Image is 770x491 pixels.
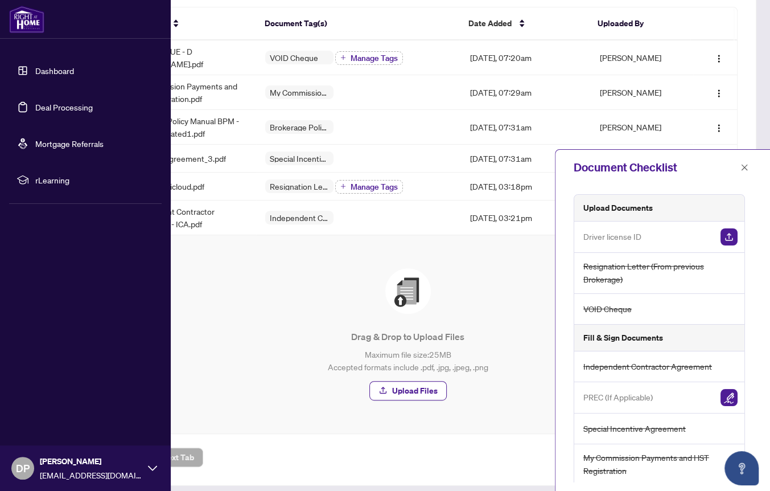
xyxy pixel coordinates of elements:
[714,124,723,133] img: Logo
[459,7,588,40] th: Date Added
[129,80,247,105] span: My Commission Payments and HST Registration.pdf
[468,17,512,30] span: Date Added
[9,6,44,33] img: logo
[583,302,632,316] span: VOID Cheque
[710,48,728,67] button: Logo
[591,145,693,173] td: [PERSON_NAME]
[335,51,403,65] button: Manage Tags
[591,110,693,145] td: [PERSON_NAME]
[583,202,653,214] h5: Upload Documents
[35,66,74,76] a: Dashboard
[256,7,460,40] th: Document Tag(s)
[265,182,333,190] span: Resignation Letter (From previous Brokerage)
[461,201,591,235] td: [DATE], 03:21pm
[129,205,247,230] span: Independent Contractor Agreement - ICA.pdf
[710,118,728,136] button: Logo
[340,183,346,189] span: plus
[583,422,686,435] span: Special Incentive Agreement
[461,40,591,75] td: [DATE], 07:20am
[35,174,154,186] span: rLearning
[583,230,641,243] span: Driver license ID
[714,54,723,63] img: Logo
[265,54,323,62] span: VOID Cheque
[740,163,748,171] span: close
[35,138,104,149] a: Mortgage Referrals
[583,451,738,478] span: My Commission Payments and HST Registration
[265,214,333,222] span: Independent Contractor Agreement
[583,360,712,373] span: Independent Contractor Agreement
[335,180,403,194] button: Manage Tags
[714,89,723,98] img: Logo
[583,260,738,287] span: Resignation Letter (From previous Brokerage)
[710,83,728,101] button: Logo
[588,7,690,40] th: Uploaded By
[129,152,226,165] span: Incentive Agreement_3.pdf
[591,40,693,75] td: [PERSON_NAME]
[720,389,738,406] img: Sign Document
[92,249,723,420] span: File UploadDrag & Drop to Upload FilesMaximum file size:25MBAccepted formats include .pdf, .jpg, ...
[129,45,247,70] span: VOID CHEQUE - D [PERSON_NAME].pdf
[461,145,591,173] td: [DATE], 07:31am
[385,268,431,314] img: File Upload
[101,330,714,343] p: Drag & Drop to Upload Files
[16,460,30,476] span: DP
[724,451,759,485] button: Open asap
[392,382,438,400] span: Upload Files
[40,455,142,468] span: [PERSON_NAME]
[591,75,693,110] td: [PERSON_NAME]
[583,391,653,404] span: PREC (If Applicable)
[40,469,142,481] span: [EMAIL_ADDRESS][DOMAIN_NAME]
[351,183,398,191] span: Manage Tags
[101,348,714,373] p: Maximum file size: 25 MB Accepted formats include .pdf, .jpg, .jpeg, .png
[583,332,663,344] h5: Fill & Sign Documents
[265,123,333,131] span: Brokerage Policy Manual
[265,154,333,162] span: Special Incentive Agreement
[461,75,591,110] td: [DATE], 07:29am
[720,228,738,245] img: Upload Document
[461,110,591,145] td: [DATE], 07:31am
[129,114,247,140] span: Brokerage Policy Manual BPM - [DATE]_updated1.pdf
[574,159,737,176] div: Document Checklist
[461,173,591,201] td: [DATE], 03:18pm
[340,55,346,60] span: plus
[369,381,447,400] button: Upload Files
[153,448,203,467] button: Next Tab
[265,88,333,96] span: My Commission Payments and HST Registration
[120,7,256,40] th: File Name
[351,54,398,62] span: Manage Tags
[35,102,93,112] a: Deal Processing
